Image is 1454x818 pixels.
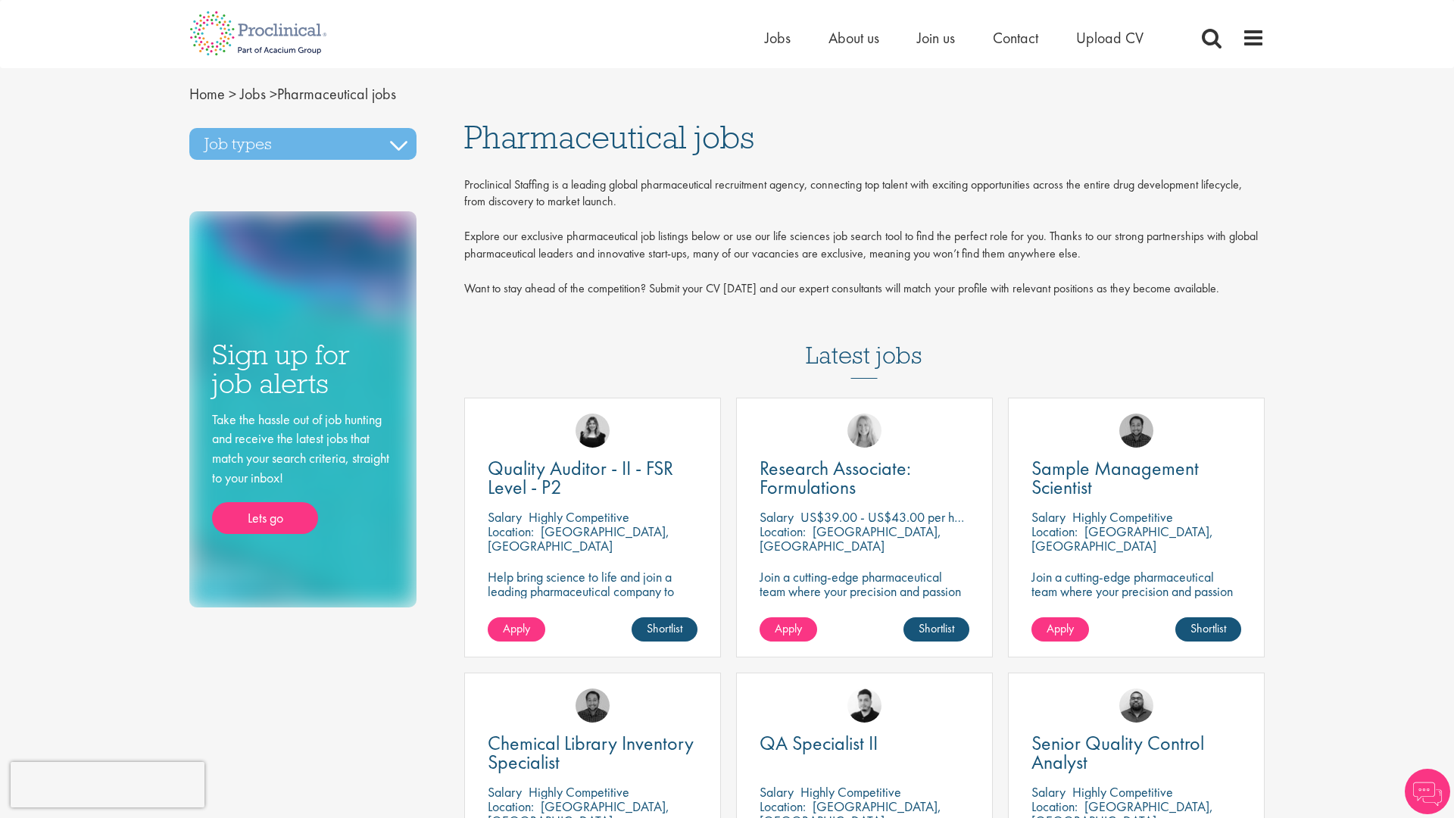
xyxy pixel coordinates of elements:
a: Shortlist [632,617,697,642]
p: Highly Competitive [1072,783,1173,801]
span: Chemical Library Inventory Specialist [488,730,694,775]
span: Apply [1047,620,1074,636]
a: About us [828,28,879,48]
span: Salary [760,508,794,526]
p: US$39.00 - US$43.00 per hour [800,508,971,526]
img: Chatbot [1405,769,1450,814]
h3: Latest jobs [806,304,922,379]
p: Help bring science to life and join a leading pharmaceutical company to play a key role in delive... [488,570,697,642]
img: Molly Colclough [576,414,610,448]
a: Apply [488,617,545,642]
a: Sample Management Scientist [1031,459,1241,497]
a: Shortlist [903,617,969,642]
a: Apply [1031,617,1089,642]
a: Senior Quality Control Analyst [1031,734,1241,772]
span: Apply [503,620,530,636]
span: Salary [1031,783,1066,801]
iframe: reCAPTCHA [11,762,204,807]
a: breadcrumb link to Jobs [240,84,266,104]
img: Anderson Maldonado [847,688,881,723]
p: [GEOGRAPHIC_DATA], [GEOGRAPHIC_DATA] [488,523,669,554]
span: Salary [488,508,522,526]
span: Quality Auditor - II - FSR Level - P2 [488,455,673,500]
a: Contact [993,28,1038,48]
a: Research Associate: Formulations [760,459,969,497]
p: [GEOGRAPHIC_DATA], [GEOGRAPHIC_DATA] [1031,523,1213,554]
span: Location: [760,798,806,815]
img: Mike Raletz [576,688,610,723]
span: > [229,84,236,104]
span: Salary [760,783,794,801]
p: Highly Competitive [800,783,901,801]
div: Take the hassle out of job hunting and receive the latest jobs that match your search criteria, s... [212,410,394,535]
span: Location: [1031,798,1078,815]
a: Join us [917,28,955,48]
span: Senior Quality Control Analyst [1031,730,1204,775]
h3: Sign up for job alerts [212,340,394,398]
p: Join a cutting-edge pharmaceutical team where your precision and passion for quality will help sh... [1031,570,1241,627]
a: Upload CV [1076,28,1144,48]
span: Location: [1031,523,1078,540]
span: QA Specialist II [760,730,878,756]
div: Proclinical Staffing is a leading global pharmaceutical recruitment agency, connecting top talent... [464,176,1265,305]
a: QA Specialist II [760,734,969,753]
p: Highly Competitive [1072,508,1173,526]
span: Salary [1031,508,1066,526]
img: Shannon Briggs [847,414,881,448]
span: Location: [488,523,534,540]
span: Location: [488,798,534,815]
p: Highly Competitive [529,508,629,526]
a: breadcrumb link to Home [189,84,225,104]
a: Lets go [212,502,318,534]
p: Join a cutting-edge pharmaceutical team where your precision and passion for quality will help sh... [760,570,969,627]
a: Shortlist [1175,617,1241,642]
img: Mike Raletz [1119,414,1153,448]
span: Research Associate: Formulations [760,455,911,500]
span: Location: [760,523,806,540]
span: Apply [775,620,802,636]
span: Salary [488,783,522,801]
a: Jobs [765,28,791,48]
span: Pharmaceutical jobs [464,117,754,158]
img: Ashley Bennett [1119,688,1153,723]
p: [GEOGRAPHIC_DATA], [GEOGRAPHIC_DATA] [760,523,941,554]
a: Chemical Library Inventory Specialist [488,734,697,772]
span: > [270,84,277,104]
span: Pharmaceutical jobs [189,84,396,104]
h3: Job types [189,128,417,160]
a: Apply [760,617,817,642]
a: Quality Auditor - II - FSR Level - P2 [488,459,697,497]
p: Highly Competitive [529,783,629,801]
span: Sample Management Scientist [1031,455,1199,500]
